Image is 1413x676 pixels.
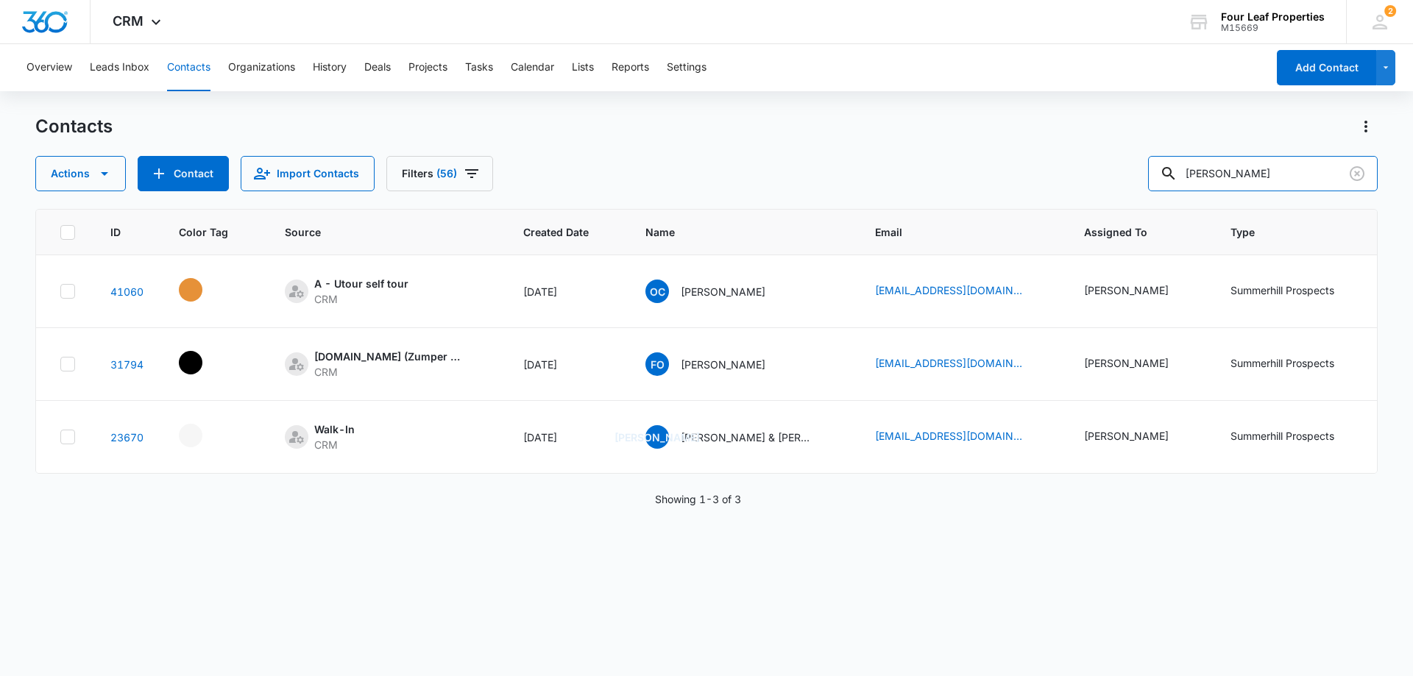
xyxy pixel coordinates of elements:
[113,13,144,29] span: CRM
[1230,355,1334,371] div: Summerhill Prospects
[1230,428,1334,444] div: Summerhill Prospects
[645,280,792,303] div: Name - Otto Cordova - Select to Edit Field
[1148,156,1378,191] input: Search Contacts
[314,291,408,307] div: CRM
[645,352,792,376] div: Name - Felicia Otto - Select to Edit Field
[110,358,144,371] a: Navigate to contact details page for Felicia Otto
[314,364,461,380] div: CRM
[167,44,210,91] button: Contacts
[1084,428,1169,444] div: [PERSON_NAME]
[1384,5,1396,17] span: 2
[228,44,295,91] button: Organizations
[364,44,391,91] button: Deals
[1230,282,1361,300] div: Type - Summerhill Prospects - Select to Edit Field
[523,224,589,240] span: Created Date
[314,349,461,364] div: [DOMAIN_NAME] (Zumper and [DOMAIN_NAME])
[241,156,375,191] button: Import Contacts
[875,282,1022,298] a: [EMAIL_ADDRESS][DOMAIN_NAME]
[681,357,765,372] p: [PERSON_NAME]
[386,156,493,191] button: Filters
[645,352,669,376] span: FO
[179,424,229,447] div: - - Select to Edit Field
[285,421,381,452] div: Source - [object Object] - Select to Edit Field
[1230,428,1361,446] div: Type - Summerhill Prospects - Select to Edit Field
[645,425,840,449] div: Name - Jennifer Otto & Joanne Ludwig - Select to Edit Field
[1221,23,1325,33] div: account id
[572,44,594,91] button: Lists
[681,284,765,299] p: [PERSON_NAME]
[110,431,144,444] a: Navigate to contact details page for Jennifer Otto & Joanne Ludwig
[465,44,493,91] button: Tasks
[1084,428,1195,446] div: Assigned To - Kelly Mursch - Select to Edit Field
[314,421,355,437] div: Walk-In
[179,224,228,240] span: Color Tag
[179,351,229,374] div: - - Select to Edit Field
[1277,50,1376,85] button: Add Contact
[875,224,1027,240] span: Email
[285,276,435,307] div: Source - [object Object] - Select to Edit Field
[645,425,669,449] span: [PERSON_NAME]
[1084,355,1195,373] div: Assigned To - Kelly Mursch - Select to Edit Field
[314,437,355,452] div: CRM
[523,284,610,299] div: [DATE]
[1384,5,1396,17] div: notifications count
[26,44,72,91] button: Overview
[285,349,488,380] div: Source - [object Object] - Select to Edit Field
[875,355,1049,373] div: Email - feliciakawe@gmail.com - Select to Edit Field
[1084,282,1169,298] div: [PERSON_NAME]
[875,355,1022,371] a: [EMAIL_ADDRESS][DOMAIN_NAME]
[875,428,1049,446] div: Email - jotto076@gmail.com - Select to Edit Field
[667,44,706,91] button: Settings
[313,44,347,91] button: History
[1345,162,1369,185] button: Clear
[1230,282,1334,298] div: Summerhill Prospects
[408,44,447,91] button: Projects
[681,430,813,445] p: [PERSON_NAME] & [PERSON_NAME]
[875,428,1022,444] a: [EMAIL_ADDRESS][DOMAIN_NAME]
[523,430,610,445] div: [DATE]
[110,285,144,298] a: Navigate to contact details page for Otto Cordova
[645,280,669,303] span: OC
[1221,11,1325,23] div: account name
[110,224,122,240] span: ID
[1084,282,1195,300] div: Assigned To - Adam Schoenborn - Select to Edit Field
[1084,224,1174,240] span: Assigned To
[1354,115,1378,138] button: Actions
[1230,224,1339,240] span: Type
[523,357,610,372] div: [DATE]
[1084,355,1169,371] div: [PERSON_NAME]
[1230,355,1361,373] div: Type - Summerhill Prospects - Select to Edit Field
[511,44,554,91] button: Calendar
[436,168,457,179] span: (56)
[35,156,126,191] button: Actions
[285,224,467,240] span: Source
[875,282,1049,300] div: Email - djotto1055@gmail.com - Select to Edit Field
[138,156,229,191] button: Add Contact
[314,276,408,291] div: A - Utour self tour
[90,44,149,91] button: Leads Inbox
[655,491,741,507] p: Showing 1-3 of 3
[179,278,229,302] div: - - Select to Edit Field
[35,115,113,138] h1: Contacts
[645,224,818,240] span: Name
[612,44,649,91] button: Reports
